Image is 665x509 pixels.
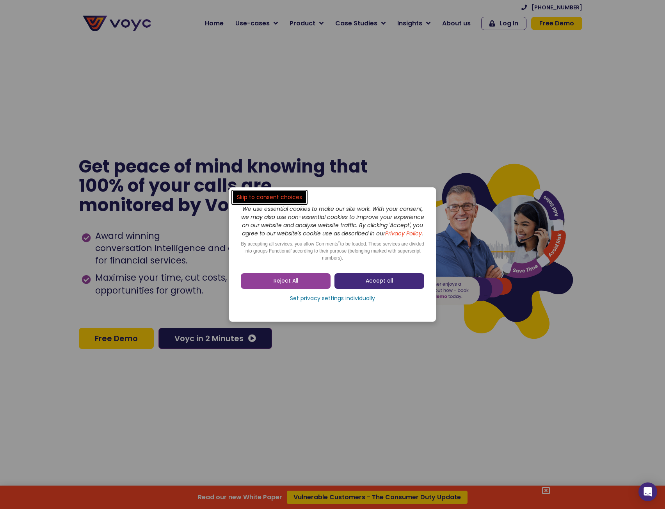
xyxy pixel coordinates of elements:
span: By accepting all services, you allow Comments to be loaded. These services are divided into group... [241,241,424,261]
sup: 2 [290,247,292,251]
a: Skip to consent choices [233,191,306,203]
sup: 2 [338,240,340,244]
a: Set privacy settings individually [241,293,424,304]
span: Reject All [274,277,298,285]
span: Phone [103,31,123,40]
a: Privacy Policy [385,230,422,237]
a: Reject All [241,273,331,289]
span: Accept all [366,277,393,285]
iframe: profile [3,11,122,71]
a: Privacy Policy [161,162,197,170]
span: Job title [103,63,130,72]
i: We use essential cookies to make our site work. With your consent, we may also use non-essential ... [241,205,424,237]
a: Accept all [334,273,424,289]
span: Set privacy settings individually [290,295,375,303]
